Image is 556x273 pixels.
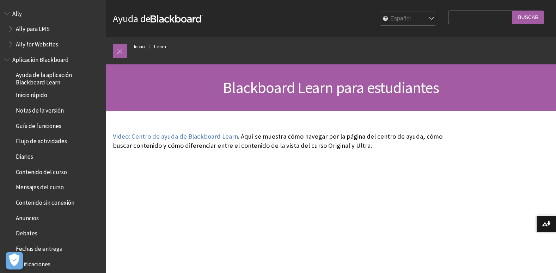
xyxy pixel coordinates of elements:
[4,8,102,50] nav: Book outline for Anthology Ally Help
[16,89,47,99] span: Inicio rápido
[16,23,50,33] span: Ally para LMS
[113,12,203,25] a: Ayuda deBlackboard
[16,166,67,176] span: Contenido del curso
[16,104,64,114] span: Notas de la versión
[16,69,101,86] span: Ayuda de la aplicación Blackboard Learn
[380,12,436,26] select: Site Language Selector
[113,132,238,141] a: Video: Centro de ayuda de Blackboard Learn
[16,38,58,48] span: Ally for Websites
[16,228,37,237] span: Debates
[16,212,39,222] span: Anuncios
[16,258,50,268] span: Calificaciones
[16,151,33,160] span: Diarios
[151,15,203,23] strong: Blackboard
[12,54,69,63] span: Aplicación Blackboard
[154,42,166,51] a: Learn
[6,252,23,269] button: Abrir preferencias
[12,8,22,17] span: Ally
[16,135,67,145] span: Flujo de actividades
[16,182,64,191] span: Mensajes del curso
[16,197,74,206] span: Contenido sin conexión
[113,132,445,150] p: . Aquí se muestra cómo navegar por la página del centro de ayuda, cómo buscar contenido y cómo di...
[223,78,439,97] span: Blackboard Learn para estudiantes
[134,42,145,51] a: Inicio
[512,11,544,24] input: Buscar
[16,243,62,252] span: Fechas de entrega
[16,120,61,129] span: Guía de funciones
